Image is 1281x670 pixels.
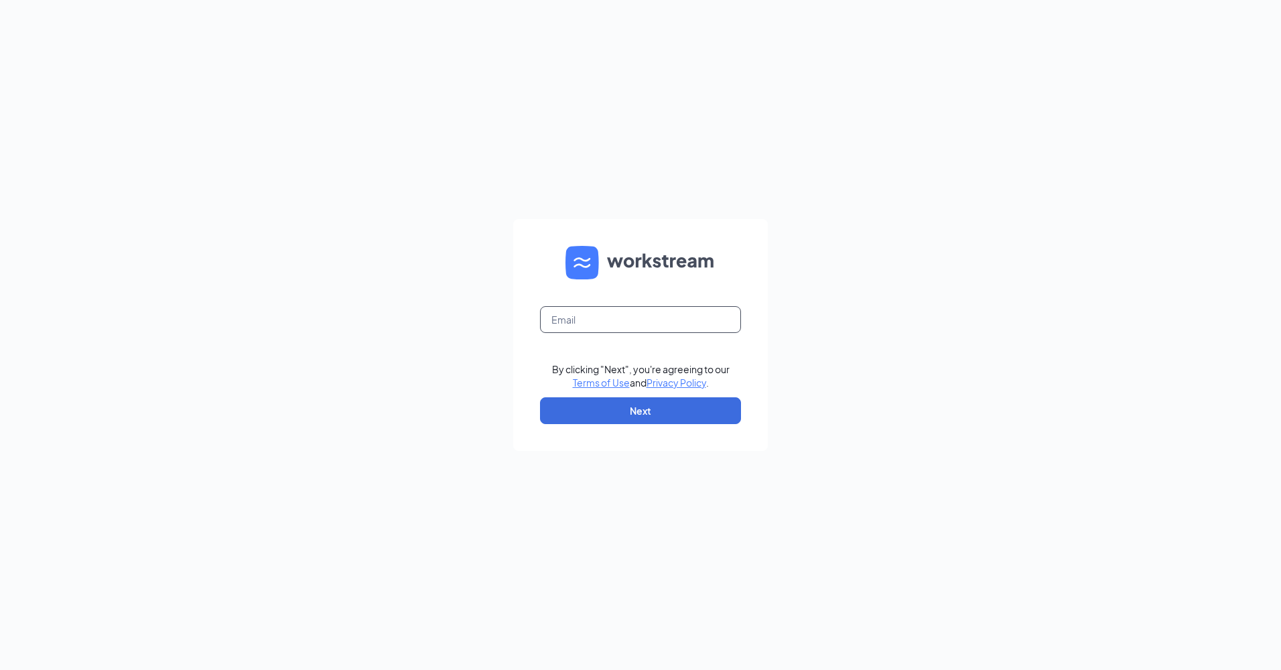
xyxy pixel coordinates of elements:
div: By clicking "Next", you're agreeing to our and . [552,362,730,389]
button: Next [540,397,741,424]
input: Email [540,306,741,333]
a: Privacy Policy [647,377,706,389]
a: Terms of Use [573,377,630,389]
img: WS logo and Workstream text [565,246,716,279]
